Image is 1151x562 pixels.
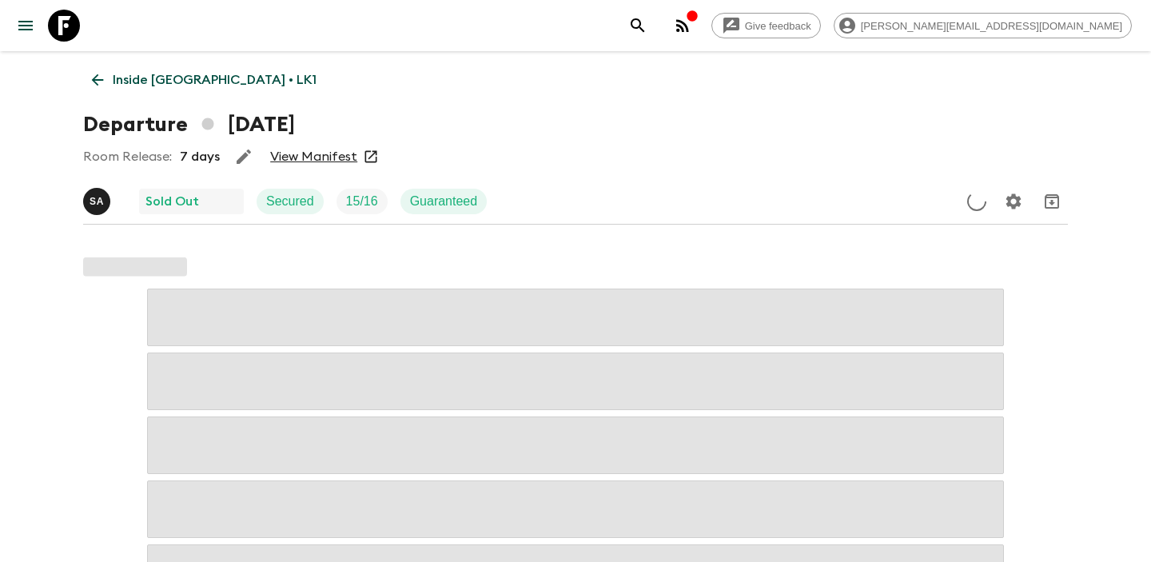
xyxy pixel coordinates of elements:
[83,193,114,205] span: Suren Abeykoon
[266,192,314,211] p: Secured
[83,64,325,96] a: Inside [GEOGRAPHIC_DATA] • LK1
[346,192,378,211] p: 15 / 16
[83,188,114,215] button: SA
[711,13,821,38] a: Give feedback
[736,20,820,32] span: Give feedback
[83,147,172,166] p: Room Release:
[1036,185,1068,217] button: Archive (Completed, Cancelled or Unsynced Departures only)
[257,189,324,214] div: Secured
[961,185,993,217] button: Update Price, Early Bird Discount and Costs
[83,109,295,141] h1: Departure [DATE]
[145,192,199,211] p: Sold Out
[834,13,1132,38] div: [PERSON_NAME][EMAIL_ADDRESS][DOMAIN_NAME]
[337,189,388,214] div: Trip Fill
[998,185,1030,217] button: Settings
[410,192,478,211] p: Guaranteed
[90,195,104,208] p: S A
[270,149,357,165] a: View Manifest
[10,10,42,42] button: menu
[622,10,654,42] button: search adventures
[852,20,1131,32] span: [PERSON_NAME][EMAIL_ADDRESS][DOMAIN_NAME]
[180,147,220,166] p: 7 days
[113,70,317,90] p: Inside [GEOGRAPHIC_DATA] • LK1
